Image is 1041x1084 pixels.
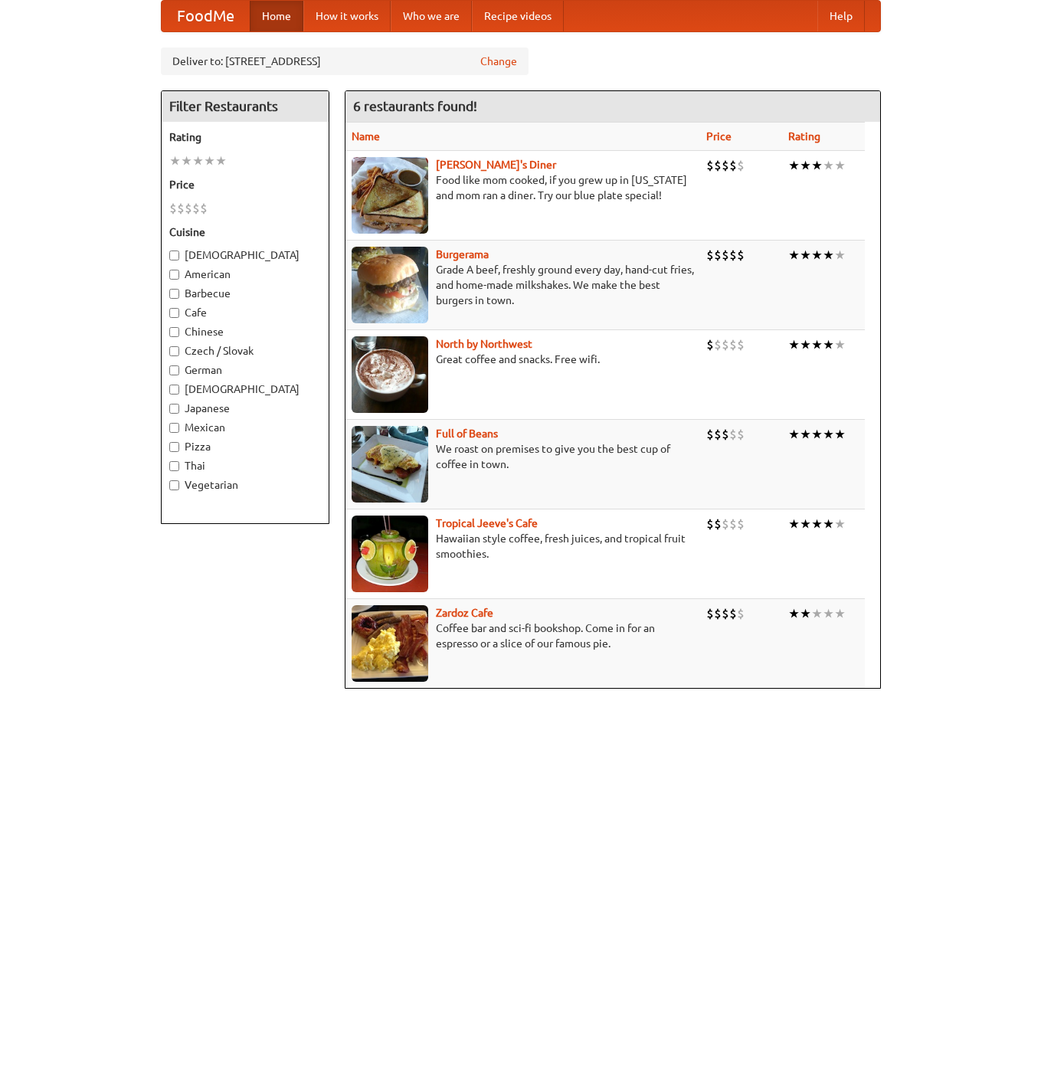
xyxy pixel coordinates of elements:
[169,286,321,301] label: Barbecue
[192,152,204,169] li: ★
[169,327,179,337] input: Chinese
[169,423,179,433] input: Mexican
[472,1,564,31] a: Recipe videos
[729,516,737,532] li: $
[706,426,714,443] li: $
[169,461,179,471] input: Thai
[714,336,722,353] li: $
[714,426,722,443] li: $
[706,157,714,174] li: $
[169,224,321,240] h5: Cuisine
[192,200,200,217] li: $
[169,289,179,299] input: Barbecue
[185,200,192,217] li: $
[169,404,179,414] input: Japanese
[169,480,179,490] input: Vegetarian
[811,605,823,622] li: ★
[729,605,737,622] li: $
[811,336,823,353] li: ★
[706,605,714,622] li: $
[800,426,811,443] li: ★
[352,130,380,142] a: Name
[737,157,745,174] li: $
[811,426,823,443] li: ★
[162,1,250,31] a: FoodMe
[169,200,177,217] li: $
[714,605,722,622] li: $
[391,1,472,31] a: Who we are
[714,157,722,174] li: $
[352,352,694,367] p: Great coffee and snacks. Free wifi.
[817,1,865,31] a: Help
[352,247,428,323] img: burgerama.jpg
[722,247,729,264] li: $
[352,426,428,503] img: beans.jpg
[788,605,800,622] li: ★
[800,516,811,532] li: ★
[303,1,391,31] a: How it works
[834,336,846,353] li: ★
[352,605,428,682] img: zardoz.jpg
[436,427,498,440] b: Full of Beans
[436,607,493,619] a: Zardoz Cafe
[823,247,834,264] li: ★
[800,605,811,622] li: ★
[169,324,321,339] label: Chinese
[352,157,428,234] img: sallys.jpg
[436,248,489,260] a: Burgerama
[788,157,800,174] li: ★
[352,336,428,413] img: north.jpg
[352,621,694,651] p: Coffee bar and sci-fi bookshop. Come in for an espresso or a slice of our famous pie.
[169,343,321,359] label: Czech / Slovak
[169,129,321,145] h5: Rating
[169,251,179,260] input: [DEMOGRAPHIC_DATA]
[788,516,800,532] li: ★
[436,338,532,350] a: North by Northwest
[737,336,745,353] li: $
[823,336,834,353] li: ★
[169,177,321,192] h5: Price
[729,157,737,174] li: $
[722,157,729,174] li: $
[169,385,179,395] input: [DEMOGRAPHIC_DATA]
[823,426,834,443] li: ★
[169,420,321,435] label: Mexican
[162,91,329,122] h4: Filter Restaurants
[215,152,227,169] li: ★
[169,382,321,397] label: [DEMOGRAPHIC_DATA]
[834,605,846,622] li: ★
[706,247,714,264] li: $
[729,247,737,264] li: $
[169,365,179,375] input: German
[436,517,538,529] a: Tropical Jeeve's Cafe
[706,336,714,353] li: $
[788,336,800,353] li: ★
[800,247,811,264] li: ★
[823,605,834,622] li: ★
[788,426,800,443] li: ★
[729,336,737,353] li: $
[722,516,729,532] li: $
[169,270,179,280] input: American
[204,152,215,169] li: ★
[177,200,185,217] li: $
[823,157,834,174] li: ★
[714,516,722,532] li: $
[169,308,179,318] input: Cafe
[834,516,846,532] li: ★
[737,516,745,532] li: $
[353,99,477,113] ng-pluralize: 6 restaurants found!
[352,531,694,562] p: Hawaiian style coffee, fresh juices, and tropical fruit smoothies.
[169,442,179,452] input: Pizza
[352,516,428,592] img: jeeves.jpg
[169,477,321,493] label: Vegetarian
[729,426,737,443] li: $
[436,159,556,171] a: [PERSON_NAME]'s Diner
[834,247,846,264] li: ★
[352,441,694,472] p: We roast on premises to give you the best cup of coffee in town.
[811,516,823,532] li: ★
[169,267,321,282] label: American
